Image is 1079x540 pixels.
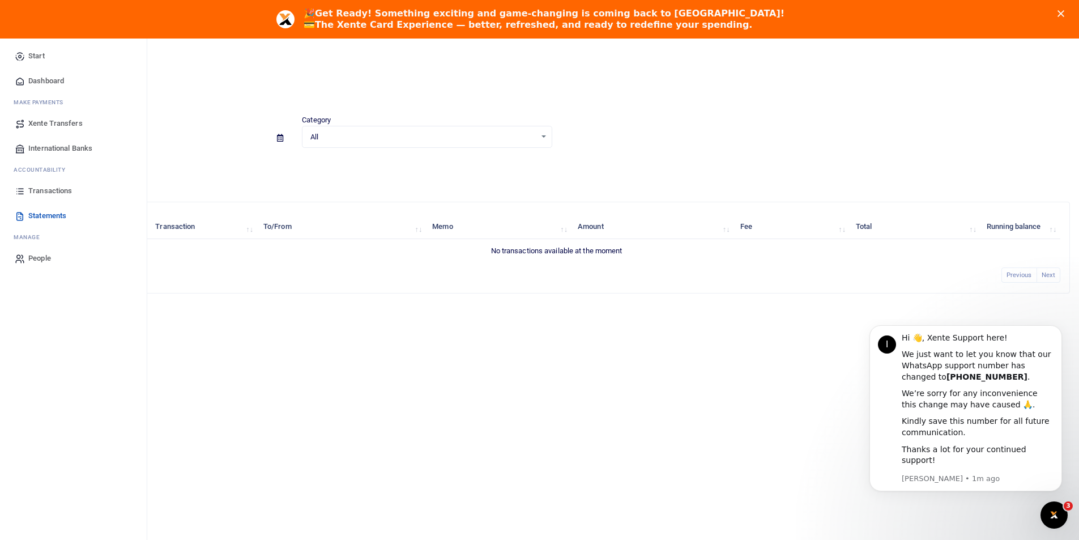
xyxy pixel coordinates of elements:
a: International Banks [9,136,138,161]
h4: Statements [43,87,1070,100]
input: select period [43,129,268,148]
td: No transactions available at the moment [53,239,1060,263]
b: Get Ready! Something exciting and game-changing is coming back to [GEOGRAPHIC_DATA]! [315,8,784,19]
img: Profile image for Aceng [276,10,295,28]
span: Start [28,50,45,62]
span: ake Payments [19,98,63,107]
span: Dashboard [28,75,64,87]
div: 🎉 💳 [304,8,784,31]
span: People [28,253,51,264]
span: Xente Transfers [28,118,83,129]
th: Memo: activate to sort column ascending [426,215,572,239]
th: To/From: activate to sort column ascending [257,215,426,239]
iframe: Intercom live chat [1040,501,1068,529]
a: Statements [9,203,138,228]
li: M [9,228,138,246]
li: M [9,93,138,111]
span: countability [22,165,65,174]
a: Start [9,44,138,69]
th: Transaction: activate to sort column ascending [149,215,257,239]
span: Transactions [28,185,72,197]
iframe: Intercom notifications message [852,319,1079,509]
div: Close [1057,10,1069,17]
a: Transactions [9,178,138,203]
a: Xente Transfers [9,111,138,136]
th: Fee: activate to sort column ascending [733,215,849,239]
p: Download [43,161,1070,173]
th: Total: activate to sort column ascending [850,215,980,239]
div: Showing 0 to 0 of 0 entries [53,266,468,284]
b: The Xente Card Experience — better, refreshed, and ready to redefine your spending. [315,19,752,30]
th: Running balance: activate to sort column ascending [980,215,1060,239]
label: Category [302,114,331,126]
li: Ac [9,161,138,178]
a: Dashboard [9,69,138,93]
span: International Banks [28,143,92,154]
span: anage [19,233,40,241]
span: 3 [1064,501,1073,511]
th: Amount: activate to sort column ascending [572,215,733,239]
a: People [9,246,138,271]
span: All [310,131,535,143]
span: Statements [28,210,66,222]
